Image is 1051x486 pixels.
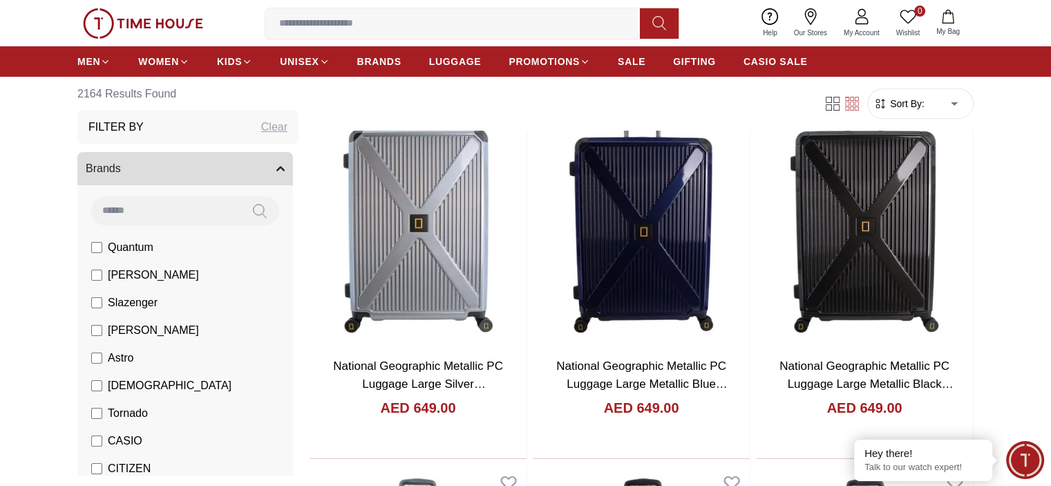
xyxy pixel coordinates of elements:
[261,119,287,135] div: Clear
[108,405,148,422] span: Tornado
[217,55,242,68] span: KIDS
[429,55,482,68] span: LUGGAGE
[280,55,319,68] span: UNISEX
[827,398,902,418] h4: AED 649.00
[108,460,151,477] span: CITIZEN
[533,61,750,346] img: National Geographic Metallic PC Luggage Large Metallic Blue N223HA.71.119
[86,160,121,177] span: Brands
[108,350,133,366] span: Astro
[509,55,580,68] span: PROMOTIONS
[91,380,102,391] input: [DEMOGRAPHIC_DATA]
[604,398,679,418] h4: AED 649.00
[333,359,503,408] a: National Geographic Metallic PC Luggage Large Silver N223HA.71.23
[757,28,783,38] span: Help
[914,6,925,17] span: 0
[77,77,299,111] h6: 2164 Results Found
[673,55,716,68] span: GIFTING
[91,463,102,474] input: CITIZEN
[108,322,199,339] span: [PERSON_NAME]
[108,295,158,311] span: Slazenger
[429,49,482,74] a: LUGGAGE
[509,49,590,74] a: PROMOTIONS
[91,325,102,336] input: [PERSON_NAME]
[673,49,716,74] a: GIFTING
[83,8,203,39] img: ...
[77,49,111,74] a: MEN
[744,49,808,74] a: CASIO SALE
[864,462,982,474] p: Talk to our watch expert!
[888,6,928,41] a: 0Wishlist
[138,49,189,74] a: WOMEN
[618,49,645,74] a: SALE
[838,28,885,38] span: My Account
[91,242,102,253] input: Quantum
[77,152,293,185] button: Brands
[91,297,102,308] input: Slazenger
[217,49,252,74] a: KIDS
[556,359,728,408] a: National Geographic Metallic PC Luggage Large Metallic Blue N223HA.71.119
[108,377,231,394] span: [DEMOGRAPHIC_DATA]
[91,408,102,419] input: Tornado
[138,55,179,68] span: WOMEN
[91,436,102,447] input: CASIO
[88,119,144,135] h3: Filter By
[864,447,982,460] div: Hey there!
[756,61,973,346] img: National Geographic Metallic PC Luggage Large Metallic Black N223HA.71.118
[77,55,100,68] span: MEN
[744,55,808,68] span: CASIO SALE
[280,49,329,74] a: UNISEX
[891,28,925,38] span: Wishlist
[928,7,968,39] button: My Bag
[779,359,953,408] a: National Geographic Metallic PC Luggage Large Metallic Black N223HA.71.118
[755,6,786,41] a: Help
[618,55,645,68] span: SALE
[786,6,835,41] a: Our Stores
[1006,441,1044,479] div: Chat Widget
[788,28,833,38] span: Our Stores
[381,398,456,418] h4: AED 649.00
[108,239,153,256] span: Quantum
[887,97,925,111] span: Sort By:
[931,26,965,37] span: My Bag
[91,353,102,364] input: Astro
[310,61,527,346] img: National Geographic Metallic PC Luggage Large Silver N223HA.71.23
[873,97,925,111] button: Sort By:
[357,55,401,68] span: BRANDS
[357,49,401,74] a: BRANDS
[108,267,199,283] span: [PERSON_NAME]
[108,433,142,449] span: CASIO
[91,270,102,281] input: [PERSON_NAME]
